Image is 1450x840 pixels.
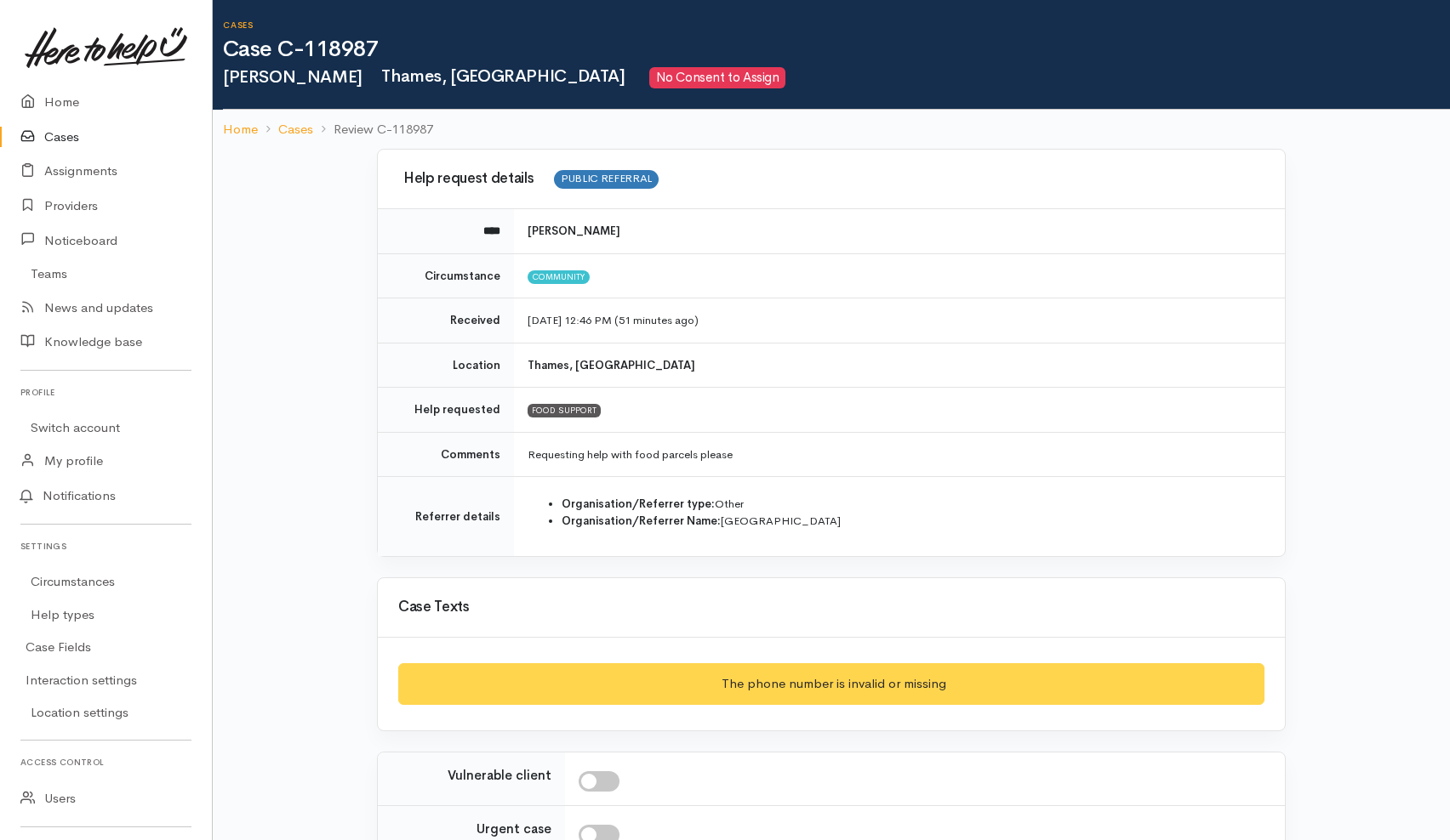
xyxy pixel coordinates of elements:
[528,224,620,238] b: [PERSON_NAME]
[562,514,721,528] strong: Organisation/Referrer Name:
[20,381,191,404] h6: Profile
[223,20,1450,30] h6: Cases
[528,358,695,372] b: Thames, [GEOGRAPHIC_DATA]
[378,432,514,477] td: Comments
[514,432,1285,477] td: Requesting help with food parcels please
[649,67,785,88] span: No Consent to Assign
[528,404,601,417] div: FOOD SUPPORT
[20,535,191,558] h6: Settings
[562,496,1264,513] li: Other
[514,298,1285,343] td: [DATE] 12:46 PM (51 minutes ago)
[20,751,191,774] h6: Access control
[313,120,433,139] li: Review C-118987
[554,170,658,188] span: PUBLIC REFERRAL
[477,820,551,839] label: Urgent case
[373,65,625,87] span: Thames, [GEOGRAPHIC_DATA]
[398,599,1264,616] h3: Case Texts
[223,37,1450,62] h1: Case C-118987
[223,67,1450,88] h2: [PERSON_NAME]
[378,253,514,298] td: Circumstance
[278,120,313,139] a: Cases
[378,298,514,343] td: Received
[213,110,1450,150] nav: breadcrumb
[378,388,514,433] td: Help requested
[223,120,258,139] a: Home
[378,343,514,388] td: Location
[528,270,590,284] span: Community
[448,766,551,786] label: Vulnerable client
[398,170,1264,188] h3: Help request details
[378,477,514,557] td: Referrer details
[562,497,715,511] strong: Organisation/Referrer type:
[562,513,1264,530] li: [GEOGRAPHIC_DATA]
[398,663,1264,705] div: The phone number is invalid or missing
